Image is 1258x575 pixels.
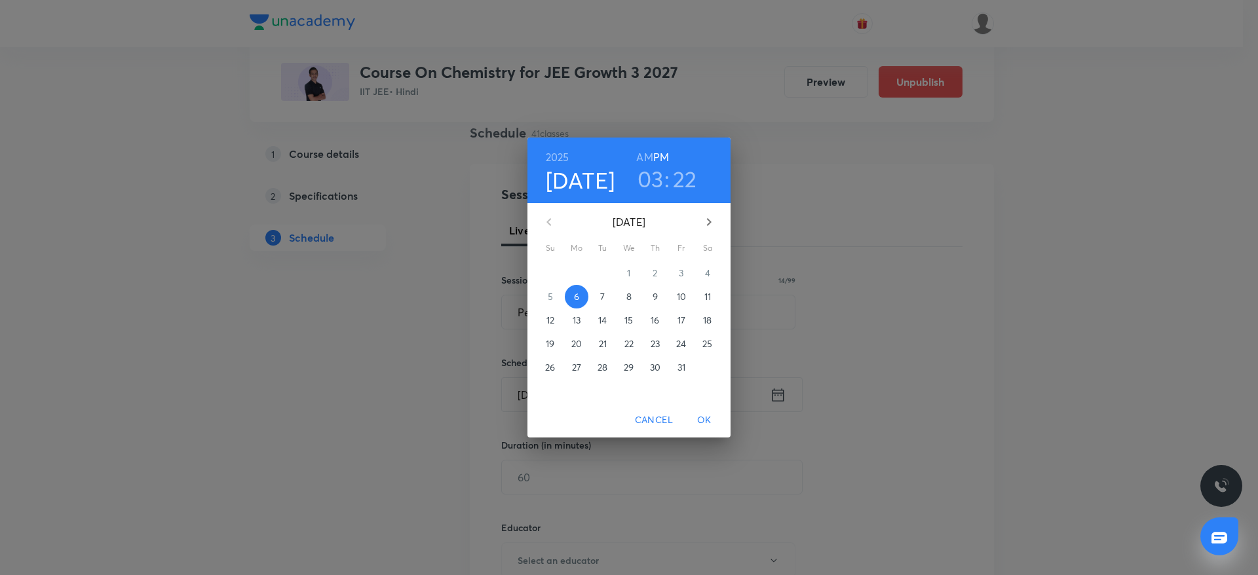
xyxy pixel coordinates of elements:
[598,314,607,327] p: 14
[636,148,653,166] button: AM
[600,290,605,303] p: 7
[565,242,588,255] span: Mo
[571,337,582,350] p: 20
[703,314,712,327] p: 18
[617,356,641,379] button: 29
[653,148,669,166] button: PM
[598,361,607,374] p: 28
[565,285,588,308] button: 6
[573,314,581,327] p: 13
[676,337,686,350] p: 24
[565,308,588,332] button: 13
[702,337,712,350] p: 25
[651,314,659,327] p: 16
[635,412,673,428] span: Cancel
[670,242,693,255] span: Fr
[704,290,711,303] p: 11
[565,356,588,379] button: 27
[565,214,693,230] p: [DATE]
[643,356,667,379] button: 30
[689,412,720,428] span: OK
[670,308,693,332] button: 17
[696,308,719,332] button: 18
[626,290,632,303] p: 8
[591,242,615,255] span: Tu
[630,408,678,432] button: Cancel
[546,314,554,327] p: 12
[664,165,670,193] h3: :
[624,337,634,350] p: 22
[643,285,667,308] button: 9
[574,290,579,303] p: 6
[677,361,685,374] p: 31
[539,332,562,356] button: 19
[546,148,569,166] button: 2025
[653,290,658,303] p: 9
[539,308,562,332] button: 12
[617,308,641,332] button: 15
[651,337,660,350] p: 23
[643,308,667,332] button: 16
[539,242,562,255] span: Su
[591,285,615,308] button: 7
[673,165,697,193] button: 22
[624,314,633,327] p: 15
[696,242,719,255] span: Sa
[545,361,555,374] p: 26
[591,308,615,332] button: 14
[670,356,693,379] button: 31
[617,285,641,308] button: 8
[546,337,554,350] p: 19
[617,242,641,255] span: We
[546,166,615,194] button: [DATE]
[677,314,685,327] p: 17
[599,337,607,350] p: 21
[643,242,667,255] span: Th
[638,165,664,193] button: 03
[650,361,660,374] p: 30
[696,285,719,308] button: 11
[670,285,693,308] button: 10
[696,332,719,356] button: 25
[539,356,562,379] button: 26
[624,361,634,374] p: 29
[683,408,725,432] button: OK
[572,361,581,374] p: 27
[677,290,686,303] p: 10
[670,332,693,356] button: 24
[591,332,615,356] button: 21
[617,332,641,356] button: 22
[565,332,588,356] button: 20
[643,332,667,356] button: 23
[591,356,615,379] button: 28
